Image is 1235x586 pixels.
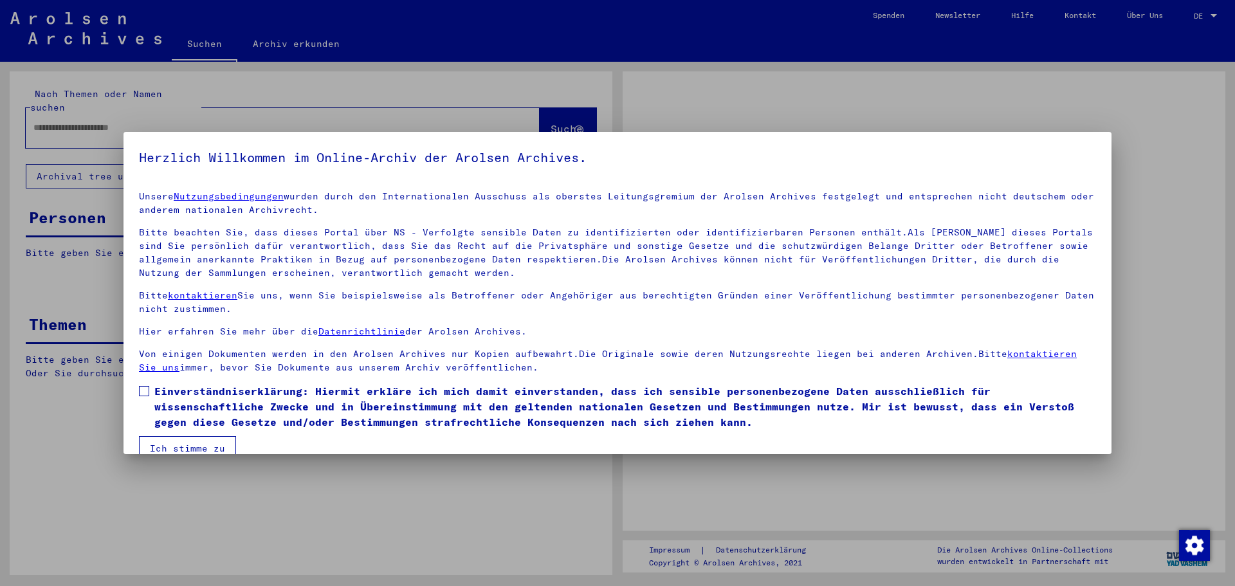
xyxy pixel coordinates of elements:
[1179,530,1210,561] img: Zustimmung ändern
[139,347,1096,374] p: Von einigen Dokumenten werden in den Arolsen Archives nur Kopien aufbewahrt.Die Originale sowie d...
[174,190,284,202] a: Nutzungsbedingungen
[139,289,1096,316] p: Bitte Sie uns, wenn Sie beispielsweise als Betroffener oder Angehöriger aus berechtigten Gründen ...
[139,190,1096,217] p: Unsere wurden durch den Internationalen Ausschuss als oberstes Leitungsgremium der Arolsen Archiv...
[318,325,405,337] a: Datenrichtlinie
[139,348,1077,373] a: kontaktieren Sie uns
[139,325,1096,338] p: Hier erfahren Sie mehr über die der Arolsen Archives.
[139,436,236,461] button: Ich stimme zu
[139,147,1096,168] h5: Herzlich Willkommen im Online-Archiv der Arolsen Archives.
[168,289,237,301] a: kontaktieren
[154,383,1096,430] span: Einverständniserklärung: Hiermit erkläre ich mich damit einverstanden, dass ich sensible personen...
[139,226,1096,280] p: Bitte beachten Sie, dass dieses Portal über NS - Verfolgte sensible Daten zu identifizierten oder...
